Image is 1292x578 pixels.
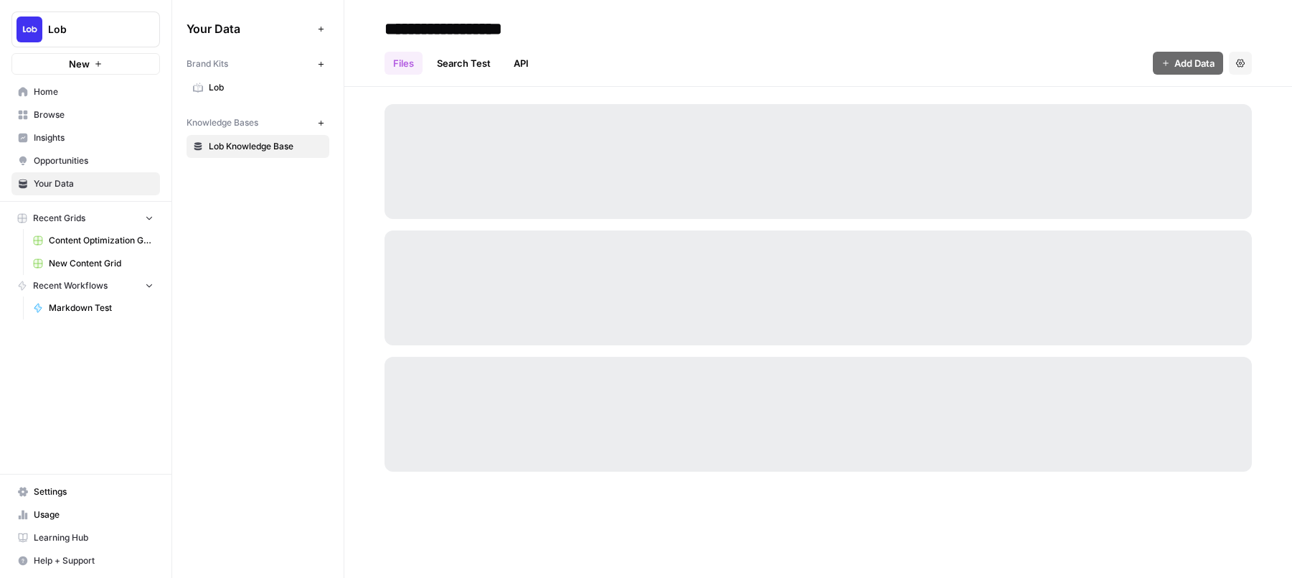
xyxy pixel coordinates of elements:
[11,480,160,503] a: Settings
[11,11,160,47] button: Workspace: Lob
[11,208,160,229] button: Recent Grids
[428,52,499,75] a: Search Test
[34,508,154,521] span: Usage
[11,526,160,549] a: Learning Hub
[11,53,160,75] button: New
[49,234,154,247] span: Content Optimization Grid
[34,131,154,144] span: Insights
[27,297,160,320] a: Markdown Test
[385,52,423,75] a: Files
[11,275,160,297] button: Recent Workflows
[16,17,42,42] img: Lob Logo
[11,503,160,526] a: Usage
[34,85,154,98] span: Home
[1174,56,1215,70] span: Add Data
[11,126,160,149] a: Insights
[33,279,108,292] span: Recent Workflows
[187,135,329,158] a: Lob Knowledge Base
[34,108,154,121] span: Browse
[48,22,135,37] span: Lob
[49,257,154,270] span: New Content Grid
[27,229,160,252] a: Content Optimization Grid
[1153,52,1223,75] button: Add Data
[11,549,160,572] button: Help + Support
[34,154,154,167] span: Opportunities
[27,252,160,275] a: New Content Grid
[209,81,323,94] span: Lob
[187,76,329,99] a: Lob
[34,531,154,544] span: Learning Hub
[11,80,160,103] a: Home
[34,177,154,190] span: Your Data
[209,140,323,153] span: Lob Knowledge Base
[69,57,90,71] span: New
[187,20,312,37] span: Your Data
[11,172,160,195] a: Your Data
[187,57,228,70] span: Brand Kits
[49,302,154,314] span: Markdown Test
[34,554,154,567] span: Help + Support
[187,116,258,129] span: Knowledge Bases
[34,485,154,498] span: Settings
[505,52,537,75] a: API
[11,103,160,126] a: Browse
[11,149,160,172] a: Opportunities
[33,212,85,225] span: Recent Grids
